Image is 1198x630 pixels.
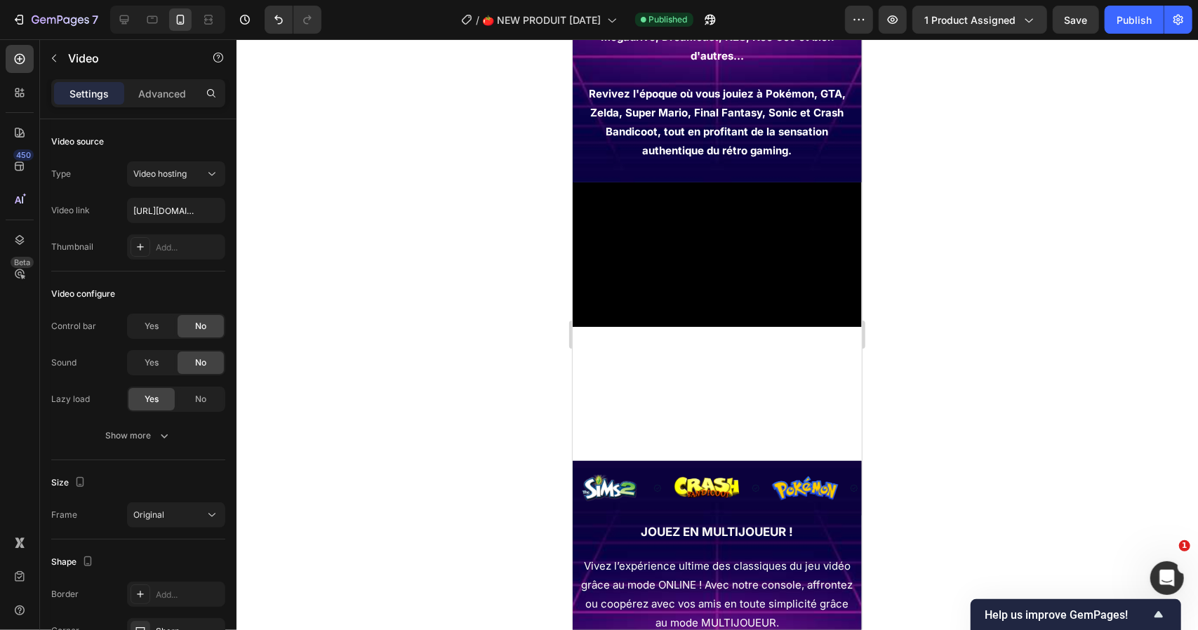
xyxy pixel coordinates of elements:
[8,517,281,593] p: Vivez l’expérience ultime des classiques du jeu vidéo grâce au mode ONLINE ! Avec notre console, ...
[145,320,159,333] span: Yes
[127,161,225,187] button: Video hosting
[51,135,104,148] div: Video source
[1065,14,1088,26] span: Save
[51,241,93,253] div: Thumbnail
[1053,6,1099,34] button: Save
[6,6,105,34] button: 7
[127,198,225,223] input: Insert video url here
[649,13,688,26] span: Published
[1150,561,1184,595] iframe: Intercom live chat
[1117,13,1152,27] div: Publish
[51,423,225,448] button: Show more
[477,13,480,27] span: /
[145,393,159,406] span: Yes
[912,6,1047,34] button: 1 product assigned
[92,11,98,28] p: 7
[11,257,34,268] div: Beta
[51,588,79,601] div: Border
[573,39,862,630] iframe: Design area
[51,356,76,369] div: Sound
[195,356,206,369] span: No
[51,168,71,180] div: Type
[133,509,164,520] span: Original
[51,320,96,333] div: Control bar
[51,509,77,521] div: Frame
[13,149,34,161] div: 450
[51,474,88,492] div: Size
[195,320,206,333] span: No
[51,553,96,572] div: Shape
[69,86,109,101] p: Settings
[985,608,1150,622] span: Help us improve GemPages!
[985,606,1167,623] button: Show survey - Help us improve GemPages!
[127,502,225,528] button: Original
[156,241,222,254] div: Add...
[68,50,187,67] p: Video
[145,356,159,369] span: Yes
[195,393,206,406] span: No
[133,168,187,179] span: Video hosting
[51,393,90,406] div: Lazy load
[1179,540,1190,551] span: 1
[51,288,115,300] div: Video configure
[265,6,321,34] div: Undo/Redo
[1105,6,1164,34] button: Publish
[138,86,186,101] p: Advanced
[51,204,90,217] div: Video link
[106,429,171,443] div: Show more
[924,13,1016,27] span: 1 product assigned
[156,589,222,601] div: Add...
[483,13,601,27] span: 🍅 NEW PRODUIT [DATE]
